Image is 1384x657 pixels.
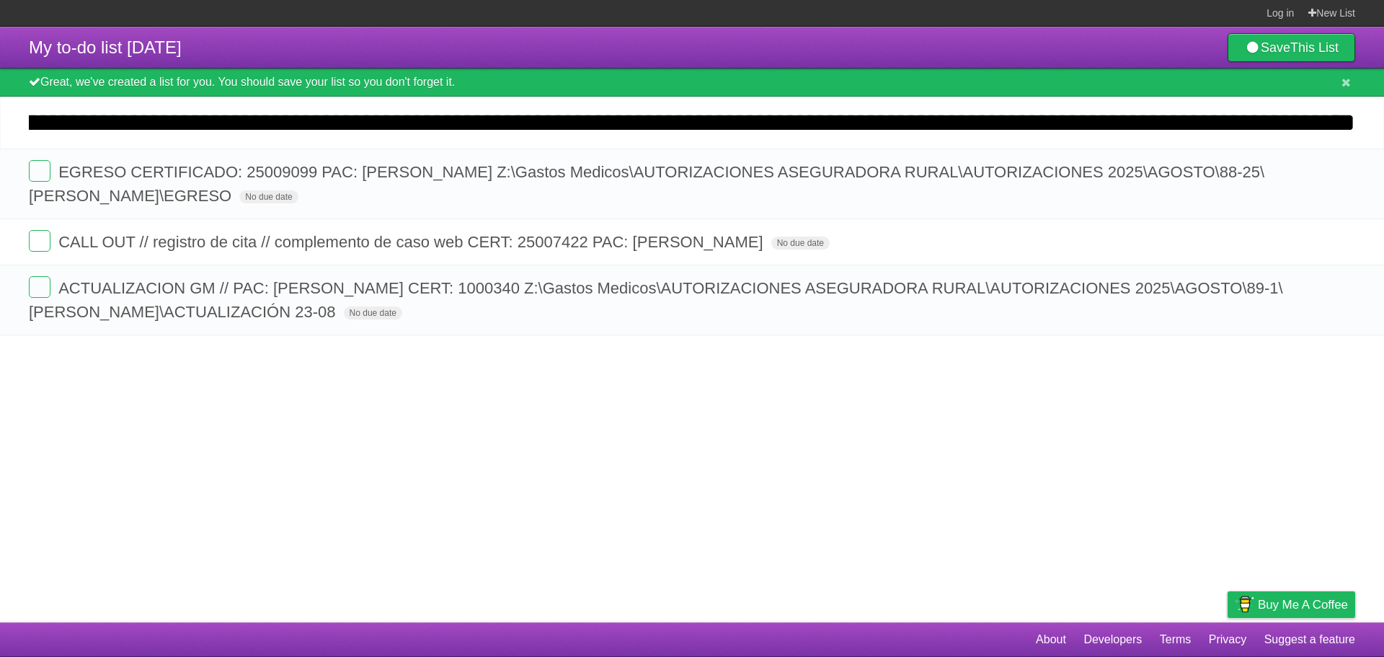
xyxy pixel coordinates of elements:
a: Buy me a coffee [1228,591,1355,618]
span: CALL OUT // registro de cita // complemento de caso web CERT: 25007422 PAC: [PERSON_NAME] [58,233,766,251]
a: About [1036,626,1066,653]
b: This List [1290,40,1339,55]
label: Done [29,276,50,298]
a: Privacy [1209,626,1246,653]
a: SaveThis List [1228,33,1355,62]
img: Buy me a coffee [1235,592,1254,617]
a: Terms [1160,626,1192,653]
span: Buy me a coffee [1258,592,1348,617]
a: Developers [1083,626,1142,653]
span: No due date [344,307,402,319]
a: Suggest a feature [1264,626,1355,653]
label: Done [29,160,50,182]
span: No due date [239,190,298,203]
label: Done [29,230,50,252]
span: My to-do list [DATE] [29,38,182,57]
span: ACTUALIZACION GM // PAC: [PERSON_NAME] CERT: 1000340 Z:\Gastos Medicos\AUTORIZACIONES ASEGURADORA... [29,279,1283,321]
span: No due date [771,237,830,250]
span: EGRESO CERTIFICADO: 25009099 PAC: [PERSON_NAME] Z:\Gastos Medicos\AUTORIZACIONES ASEGURADORA RURA... [29,163,1264,205]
